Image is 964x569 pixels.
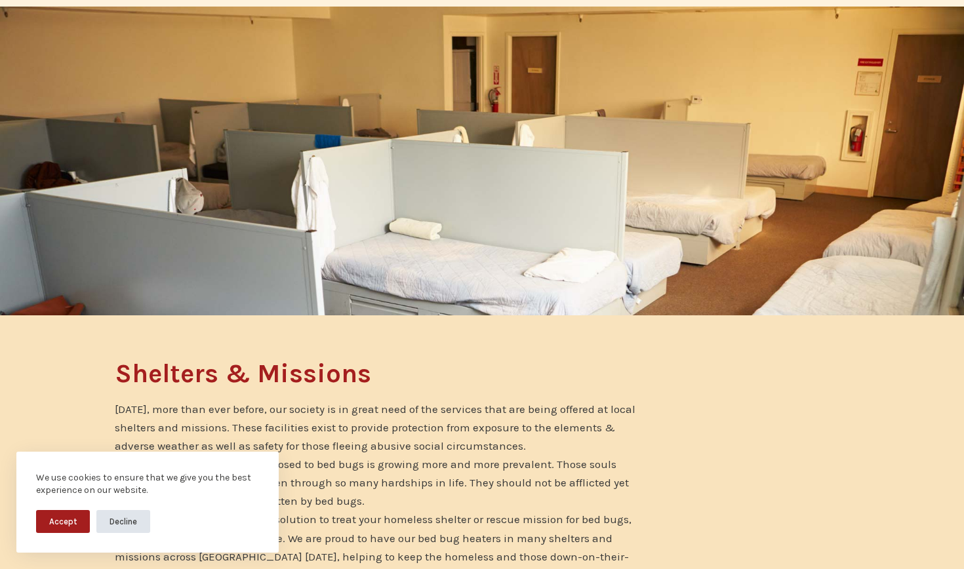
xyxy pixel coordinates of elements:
button: Accept [36,510,90,533]
button: Open LiveChat chat widget [10,5,50,45]
h1: Shelters & Missions [115,361,648,387]
button: Decline [96,510,150,533]
div: We use cookies to ensure that we give you the best experience on our website. [36,471,259,497]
